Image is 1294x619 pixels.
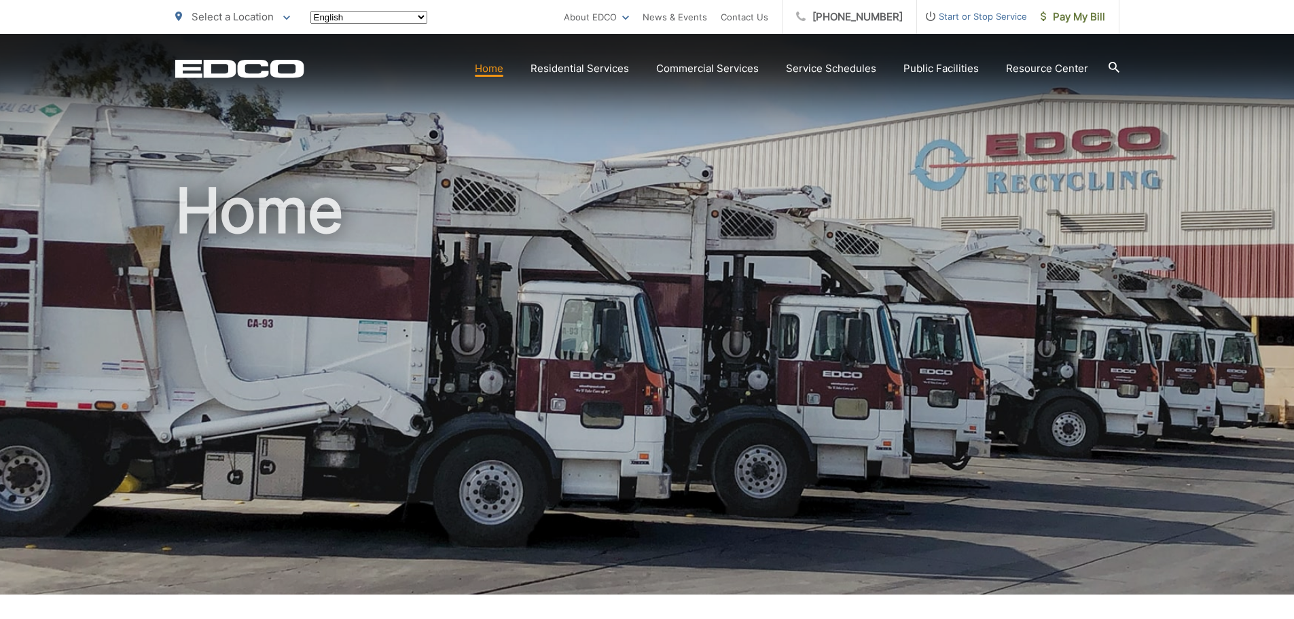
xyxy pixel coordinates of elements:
[903,60,979,77] a: Public Facilities
[175,59,304,78] a: EDCD logo. Return to the homepage.
[656,60,759,77] a: Commercial Services
[192,10,274,23] span: Select a Location
[475,60,503,77] a: Home
[531,60,629,77] a: Residential Services
[175,177,1119,607] h1: Home
[1006,60,1088,77] a: Resource Center
[1041,9,1105,25] span: Pay My Bill
[721,9,768,25] a: Contact Us
[310,11,427,24] select: Select a language
[643,9,707,25] a: News & Events
[564,9,629,25] a: About EDCO
[786,60,876,77] a: Service Schedules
